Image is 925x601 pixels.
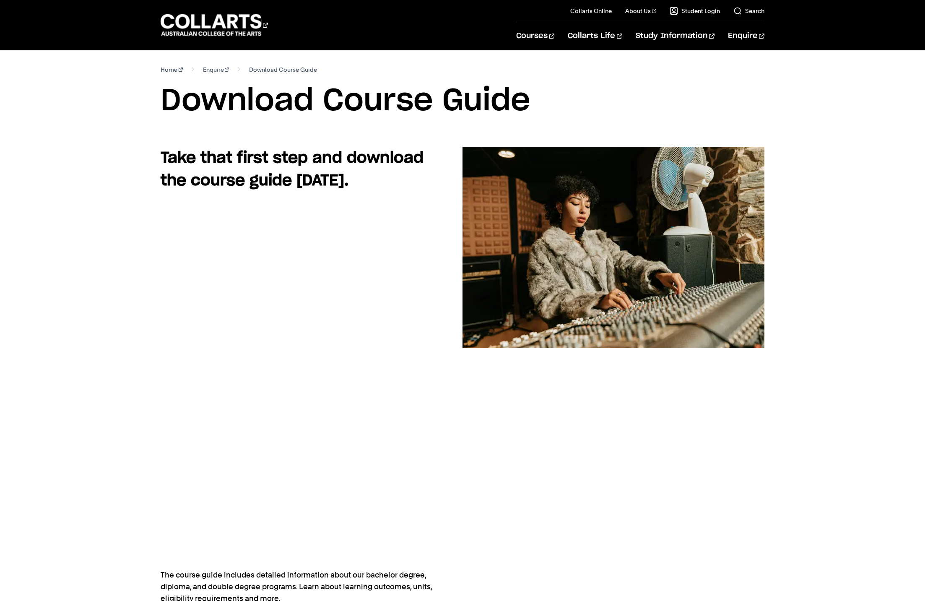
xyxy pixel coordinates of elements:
[161,151,424,188] strong: Take that first step and download the course guide [DATE].
[161,64,183,75] a: Home
[728,22,764,50] a: Enquire
[516,22,554,50] a: Courses
[733,7,764,15] a: Search
[161,13,268,37] div: Go to homepage
[625,7,656,15] a: About Us
[203,64,229,75] a: Enquire
[161,82,764,120] h1: Download Course Guide
[568,22,622,50] a: Collarts Life
[570,7,612,15] a: Collarts Online
[670,7,720,15] a: Student Login
[249,64,317,75] span: Download Course Guide
[636,22,715,50] a: Study Information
